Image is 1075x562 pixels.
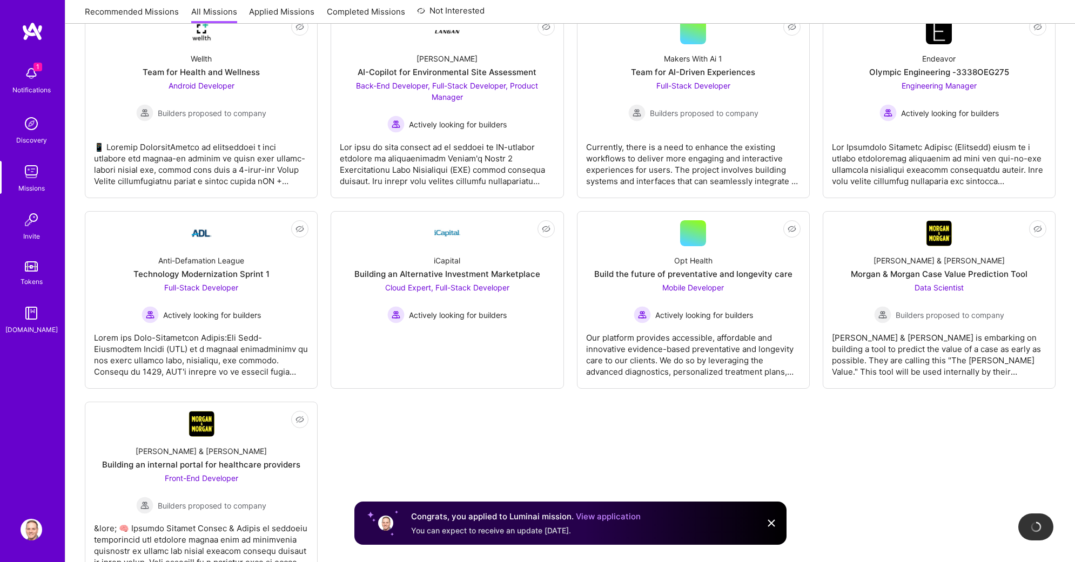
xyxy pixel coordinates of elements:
div: Discovery [16,134,47,146]
div: Currently, there is a need to enhance the existing workflows to deliver more engaging and interac... [586,133,801,187]
i: icon EyeClosed [295,23,304,31]
div: Endeavor [922,53,956,64]
img: teamwork [21,161,42,182]
img: Builders proposed to company [136,104,153,121]
div: [PERSON_NAME] [416,53,478,64]
a: All Missions [191,6,237,24]
span: Mobile Developer [662,283,724,292]
img: logo [22,22,43,41]
div: Olympic Engineering -3338OEG275 [869,66,1009,78]
div: Congrats, you applied to Luminai mission. [411,510,641,523]
i: icon EyeClosed [295,225,304,233]
a: Makers With Ai 1Team for AI-Driven ExperiencesFull-Stack Developer Builders proposed to companyBu... [586,18,801,189]
span: 1 [33,63,42,71]
span: Builders proposed to company [158,107,266,119]
a: Completed Missions [327,6,405,24]
img: Company Logo [189,18,214,44]
a: Company Logo[PERSON_NAME] & [PERSON_NAME]Morgan & Morgan Case Value Prediction ToolData Scientist... [832,220,1046,380]
span: Builders proposed to company [650,107,758,119]
img: Actively looking for builders [879,104,897,121]
div: [PERSON_NAME] & [PERSON_NAME] [874,255,1005,266]
span: Front-End Developer [165,473,238,483]
img: Company Logo [189,220,214,246]
div: Build the future of preventative and longevity care [594,268,792,280]
i: icon EyeClosed [1033,225,1042,233]
div: Lorem ips Dolo-Sitametcon Adipis:Eli Sedd-Eiusmodtem Incidi (UTL) et d magnaal enimadminimv qu no... [94,323,308,377]
i: icon EyeClosed [295,415,304,424]
img: Actively looking for builders [387,116,405,133]
div: Our platform provides accessible, affordable and innovative evidence-based preventative and longe... [586,323,801,377]
img: Actively looking for builders [634,306,651,323]
img: Company Logo [434,18,460,44]
div: iCapital [434,255,460,266]
div: Morgan & Morgan Case Value Prediction Tool [851,268,1027,280]
a: Recommended Missions [85,6,179,24]
img: Builders proposed to company [874,306,891,323]
div: Team for AI-Driven Experiences [631,66,755,78]
img: tokens [25,261,38,272]
div: 📱 Loremip DolorsitAmetco ad elitseddoei t inci utlabore etd magnaa-en adminim ve quisn exer ullam... [94,133,308,187]
div: Lor ipsu do sita consect ad el seddoei te IN-utlabor etdolore ma aliquaenimadm Veniam'q Nostr 2 E... [340,133,554,187]
span: Builders proposed to company [158,500,266,511]
a: Opt HealthBuild the future of preventative and longevity careMobile Developer Actively looking fo... [586,220,801,380]
a: User Avatar [18,519,45,540]
img: Company Logo [189,411,214,437]
span: Back-End Developer, Full-Stack Developer, Product Manager [356,81,538,101]
span: Engineering Manager [902,81,977,90]
img: Actively looking for builders [387,306,405,323]
div: Tokens [21,276,43,287]
a: Company LogoEndeavorOlympic Engineering -3338OEG275Engineering Manager Actively looking for build... [832,18,1046,189]
span: Actively looking for builders [901,107,999,119]
div: Technology Modernization Sprint 1 [133,268,270,280]
div: Invite [23,231,40,242]
img: Company Logo [926,220,952,246]
div: Building an Alternative Investment Marketplace [354,268,540,280]
img: discovery [21,113,42,134]
i: icon EyeClosed [542,23,550,31]
span: Full-Stack Developer [164,283,238,292]
a: Not Interested [417,4,485,24]
img: User profile [377,514,394,532]
div: You can expect to receive an update [DATE]. [411,525,641,536]
span: Actively looking for builders [655,309,753,321]
a: View application [576,511,641,522]
a: Company LogoiCapitalBuilding an Alternative Investment MarketplaceCloud Expert, Full-Stack Develo... [340,220,554,380]
span: Data Scientist [915,283,964,292]
img: Invite [21,209,42,231]
i: icon EyeClosed [542,225,550,233]
div: Notifications [12,84,51,96]
img: Actively looking for builders [142,306,159,323]
a: Applied Missions [249,6,314,24]
i: icon EyeClosed [1033,23,1042,31]
img: Company Logo [926,18,952,44]
div: Makers With Ai 1 [664,53,722,64]
img: Close [765,517,778,530]
i: icon EyeClosed [788,225,796,233]
div: Wellth [191,53,212,64]
span: Builders proposed to company [896,309,1004,321]
div: Team for Health and Wellness [143,66,260,78]
span: Actively looking for builders [409,309,507,321]
img: Builders proposed to company [628,104,646,121]
img: Builders proposed to company [136,497,153,514]
img: Company Logo [434,220,460,246]
span: Android Developer [169,81,234,90]
div: Building an internal portal for healthcare providers [102,459,300,470]
div: [PERSON_NAME] & [PERSON_NAME] [136,445,267,457]
div: AI-Copilot for Environmental Site Assessment [358,66,536,78]
img: loading [1030,521,1042,533]
img: bell [21,63,42,84]
i: icon EyeClosed [788,23,796,31]
a: Company LogoWellthTeam for Health and WellnessAndroid Developer Builders proposed to companyBuild... [94,18,308,189]
div: Opt Health [674,255,713,266]
div: Lor Ipsumdolo Sitametc Adipisc (Elitsedd) eiusm te i utlabo etdoloremag aliquaenim ad mini ven qu... [832,133,1046,187]
a: Company LogoAnti-Defamation LeagueTechnology Modernization Sprint 1Full-Stack Developer Actively ... [94,220,308,380]
img: User Avatar [21,519,42,540]
div: [DOMAIN_NAME] [5,324,58,335]
span: Cloud Expert, Full-Stack Developer [385,283,509,292]
span: Full-Stack Developer [656,81,730,90]
div: Anti-Defamation League [158,255,244,266]
span: Actively looking for builders [163,309,261,321]
div: Missions [18,182,45,194]
span: Actively looking for builders [409,119,507,130]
